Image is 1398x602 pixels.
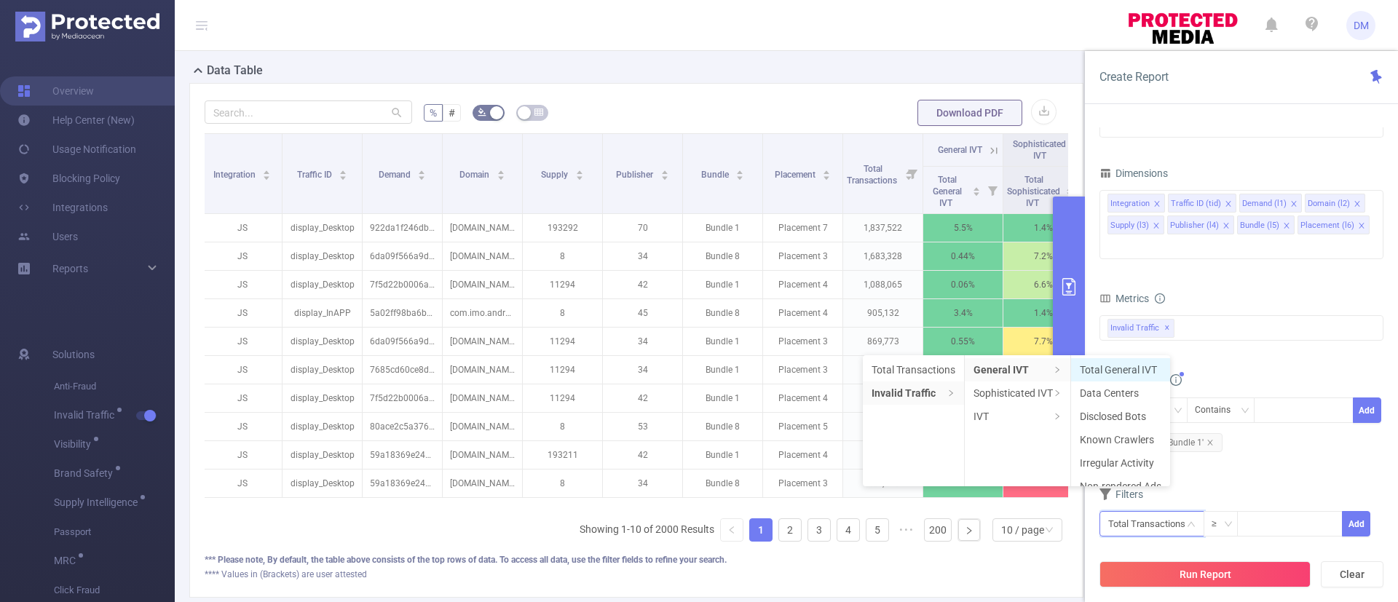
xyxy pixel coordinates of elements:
div: Sort [972,185,981,194]
span: Passport [54,518,175,547]
p: display_Desktop [283,214,362,242]
p: Placement 4 [763,441,842,469]
i: icon: right [1054,413,1061,420]
p: 905,132 [843,299,923,327]
span: Metrics [1099,293,1149,304]
span: Total Transactions [847,164,899,186]
p: 577,033 [843,441,923,469]
p: 34 [603,328,682,355]
p: Bundle 8 [683,299,762,327]
p: JS [202,413,282,440]
p: [DOMAIN_NAME] [443,328,522,355]
p: 684,111 [843,384,923,412]
a: Overview [17,76,94,106]
span: Traffic ID [297,170,334,180]
p: 45 [603,299,682,327]
p: display_Desktop [283,271,362,298]
span: Supply Intelligence [54,497,143,507]
p: JS [202,271,282,298]
a: 5 [866,519,888,541]
p: [DOMAIN_NAME] [443,214,522,242]
p: 11294 [523,384,602,412]
li: 2 [778,518,802,542]
i: icon: caret-up [973,185,981,189]
i: icon: left [727,526,736,534]
li: Demand (l1) [1239,194,1302,213]
i: icon: caret-down [823,174,831,178]
div: Demand (l1) [1242,194,1287,213]
i: Filter menu [982,167,1003,213]
div: Placement (l6) [1300,216,1354,235]
i: icon: close [1223,222,1230,231]
i: icon: down [1224,520,1233,530]
li: 4 [837,518,860,542]
li: Supply (l3) [1107,215,1164,234]
i: icon: down [1045,526,1054,536]
i: icon: caret-up [263,168,271,173]
p: 3.4% [923,299,1003,327]
i: icon: down [1174,406,1182,416]
p: 70 [603,214,682,242]
p: Bundle 8 [683,242,762,270]
i: icon: close [1358,222,1365,231]
p: 42 [603,441,682,469]
p: 6.6% [1003,271,1083,298]
li: Disclosed Bots [1071,405,1170,428]
li: Domain (l2) [1305,194,1365,213]
span: Invalid Traffic [54,410,119,420]
i: icon: close [1153,222,1160,231]
p: display_Desktop [283,384,362,412]
h2: Data Table [207,62,263,79]
span: Bundle [701,170,731,180]
p: 7.2% [1003,242,1083,270]
li: Invalid Traffic [863,381,964,405]
p: display_Desktop [283,242,362,270]
p: 59a18369e249bfb [363,470,442,497]
li: Sophisticated IVT [965,381,1070,405]
span: Sophisticated IVT [1013,139,1066,161]
p: Placement 4 [763,271,842,298]
a: Help Center (New) [17,106,135,135]
li: 1 [749,518,773,542]
p: JS [202,214,282,242]
button: Run Report [1099,561,1311,587]
i: icon: right [1054,366,1061,373]
span: ✕ [1164,320,1170,337]
i: icon: caret-up [418,168,426,173]
div: **** Values in (Brackets) are user attested [205,568,1068,581]
p: 5a02ff98ba6be67 [363,299,442,327]
p: 8 [523,299,602,327]
p: [DOMAIN_NAME] [443,242,522,270]
p: Placement 3 [763,328,842,355]
span: Filters [1099,488,1143,500]
i: icon: info-circle [1155,293,1165,304]
p: 11294 [523,271,602,298]
input: Search... [205,100,412,124]
i: icon: info-circle [1170,374,1182,386]
li: Integration [1107,194,1165,213]
div: Contains [1195,398,1241,422]
p: display_Desktop [283,356,362,384]
button: Download PDF [917,100,1022,126]
a: 4 [837,519,859,541]
span: Invalid Traffic [1107,319,1174,338]
div: Traffic ID (tid) [1171,194,1221,213]
i: icon: right [947,389,955,397]
p: JS [202,328,282,355]
p: com.imo.android.imoim [443,299,522,327]
span: ••• [895,518,918,542]
a: 3 [808,519,830,541]
a: 200 [925,519,951,541]
p: 1,683,328 [843,242,923,270]
p: 1.4% [1003,214,1083,242]
p: 5.5% [923,214,1003,242]
a: Blocking Policy [17,164,120,193]
i: icon: caret-down [660,174,668,178]
span: Brand Safety [54,468,118,478]
p: [DOMAIN_NAME] [443,271,522,298]
i: icon: caret-down [973,190,981,194]
img: Protected Media [15,12,159,41]
p: Bundle 1 [683,271,762,298]
p: Placement 4 [763,299,842,327]
li: 5 [866,518,889,542]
